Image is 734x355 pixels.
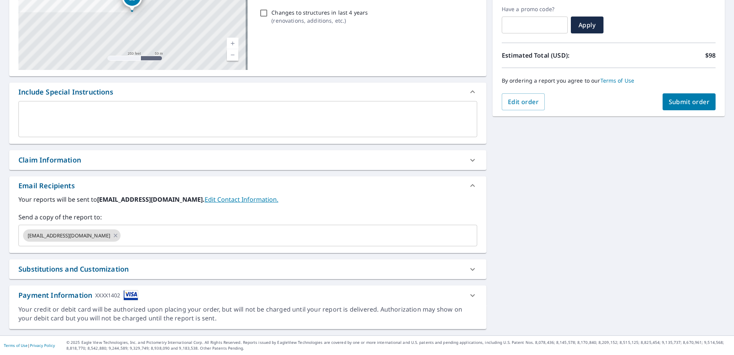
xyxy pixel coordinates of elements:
label: Your reports will be sent to [18,195,477,204]
label: Send a copy of the report to: [18,212,477,222]
p: ( renovations, additions, etc. ) [271,17,368,25]
div: Payment InformationXXXX1402cardImage [9,285,486,305]
div: [EMAIL_ADDRESS][DOMAIN_NAME] [23,229,121,242]
a: Terms of Use [4,343,28,348]
b: [EMAIL_ADDRESS][DOMAIN_NAME]. [97,195,205,204]
div: Payment Information [18,290,138,300]
p: $98 [705,51,716,60]
p: | [4,343,55,348]
a: Current Level 17, Zoom In [227,38,238,49]
p: Estimated Total (USD): [502,51,609,60]
button: Edit order [502,93,545,110]
div: Claim Information [9,150,486,170]
p: © 2025 Eagle View Technologies, Inc. and Pictometry International Corp. All Rights Reserved. Repo... [66,340,730,351]
label: Have a promo code? [502,6,568,13]
span: Edit order [508,98,539,106]
a: Terms of Use [600,77,635,84]
p: By ordering a report you agree to our [502,77,716,84]
div: Include Special Instructions [9,83,486,101]
div: Substitutions and Customization [18,264,129,274]
button: Apply [571,17,603,33]
span: Submit order [669,98,710,106]
a: Current Level 17, Zoom Out [227,49,238,61]
button: Submit order [663,93,716,110]
div: Email Recipients [9,176,486,195]
span: [EMAIL_ADDRESS][DOMAIN_NAME] [23,232,115,239]
div: Your credit or debit card will be authorized upon placing your order, but will not be charged unt... [18,305,477,323]
div: XXXX1402 [95,290,120,300]
div: Claim Information [18,155,81,165]
a: EditContactInfo [205,195,278,204]
div: Substitutions and Customization [9,259,486,279]
div: Include Special Instructions [18,87,113,97]
div: Email Recipients [18,181,75,191]
a: Privacy Policy [30,343,55,348]
span: Apply [577,21,597,29]
img: cardImage [124,290,138,300]
p: Changes to structures in last 4 years [271,8,368,17]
